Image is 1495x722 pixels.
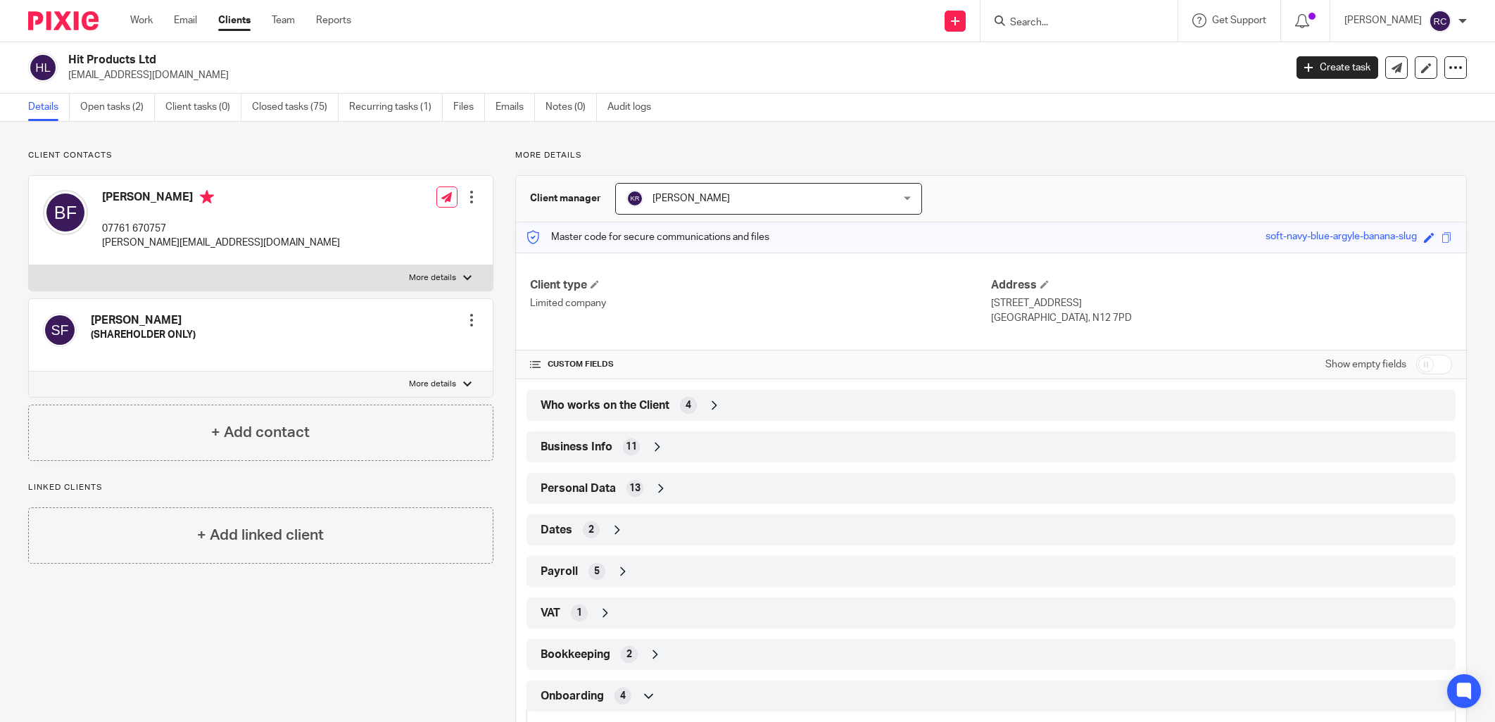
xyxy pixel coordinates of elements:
a: Reports [316,13,351,27]
span: 13 [629,481,641,495]
span: 5 [594,564,600,578]
span: 2 [588,523,594,537]
p: [STREET_ADDRESS] [991,296,1452,310]
i: Primary [200,190,214,204]
p: Limited company [530,296,991,310]
a: Team [272,13,295,27]
span: Get Support [1212,15,1266,25]
p: More details [515,150,1467,161]
span: VAT [541,606,560,621]
h3: Client manager [530,191,601,205]
img: svg%3E [43,190,88,235]
a: Closed tasks (75) [252,94,339,121]
h4: Client type [530,278,991,293]
span: 11 [626,440,637,454]
p: Master code for secure communications and files [526,230,769,244]
p: 07761 670757 [102,222,340,236]
h4: + Add linked client [197,524,324,546]
span: 4 [620,689,626,703]
p: [GEOGRAPHIC_DATA], N12 7PD [991,311,1452,325]
img: svg%3E [28,53,58,82]
a: Details [28,94,70,121]
span: Payroll [541,564,578,579]
span: Bookkeeping [541,647,610,662]
a: Emails [496,94,535,121]
img: svg%3E [43,313,77,347]
a: Clients [218,13,251,27]
span: Personal Data [541,481,616,496]
span: Business Info [541,440,612,455]
span: [PERSON_NAME] [652,194,730,203]
a: Client tasks (0) [165,94,241,121]
label: Show empty fields [1325,357,1406,372]
span: Dates [541,523,572,538]
h2: Hit Products Ltd [68,53,1034,68]
a: Work [130,13,153,27]
img: Pixie [28,11,99,30]
p: [PERSON_NAME][EMAIL_ADDRESS][DOMAIN_NAME] [102,236,340,250]
p: Linked clients [28,482,493,493]
span: Who works on the Client [541,398,669,413]
a: Audit logs [607,94,662,121]
p: Client contacts [28,150,493,161]
p: More details [409,379,456,390]
h4: [PERSON_NAME] [102,190,340,208]
a: Files [453,94,485,121]
div: soft-navy-blue-argyle-banana-slug [1266,229,1417,246]
a: Notes (0) [545,94,597,121]
h4: + Add contact [211,422,310,443]
p: [EMAIL_ADDRESS][DOMAIN_NAME] [68,68,1275,82]
span: 2 [626,647,632,661]
span: 4 [686,398,691,412]
h5: (SHAREHOLDER ONLY) [91,328,196,342]
span: Onboarding [541,689,604,704]
h4: [PERSON_NAME] [91,313,196,328]
img: svg%3E [626,190,643,207]
input: Search [1009,17,1135,30]
a: Open tasks (2) [80,94,155,121]
h4: Address [991,278,1452,293]
span: 1 [576,606,582,620]
img: svg%3E [1429,10,1451,32]
a: Recurring tasks (1) [349,94,443,121]
a: Create task [1297,56,1378,79]
p: More details [409,272,456,284]
p: [PERSON_NAME] [1344,13,1422,27]
a: Email [174,13,197,27]
h4: CUSTOM FIELDS [530,359,991,370]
